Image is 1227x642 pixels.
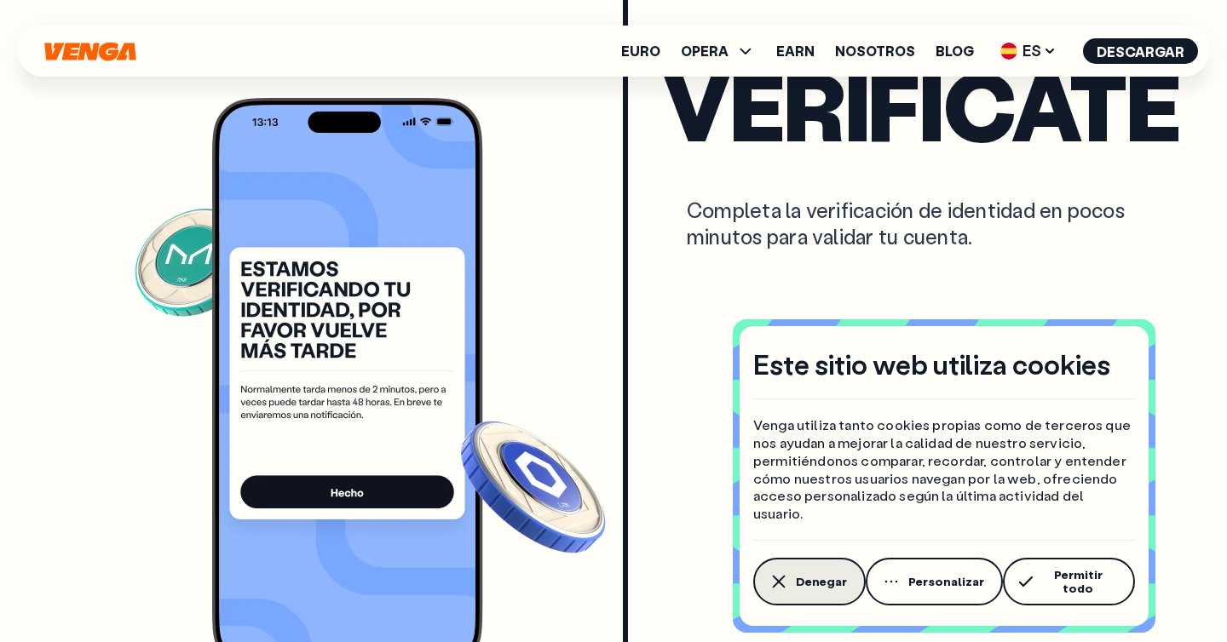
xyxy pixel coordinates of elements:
span: Permitir todo [1040,568,1116,595]
h2: Verificate [663,64,1180,145]
a: Euro [621,44,660,58]
a: Nosotros [835,44,915,58]
button: Descargar [1083,38,1198,64]
a: Earn [776,44,815,58]
h4: Este sitio web utiliza cookies [753,347,1110,382]
button: Personalizar [866,558,1003,605]
button: Denegar [753,558,866,605]
span: ES [994,37,1063,65]
img: flag-es [1000,43,1017,60]
a: Blog [936,44,974,58]
span: OPERA [681,44,729,58]
svg: Inicio [43,42,138,61]
span: Denegar [796,575,847,588]
button: Permitir todo [1003,558,1135,605]
p: Venga utiliza tanto cookies propias como de terceros que nos ayudan a mejorar la calidad de nuest... [753,416,1135,523]
span: Personalizar [908,575,984,588]
span: OPERA [681,41,756,61]
div: Completa la verificación de identidad en pocos minutos para validar tu cuenta. [687,197,1180,249]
